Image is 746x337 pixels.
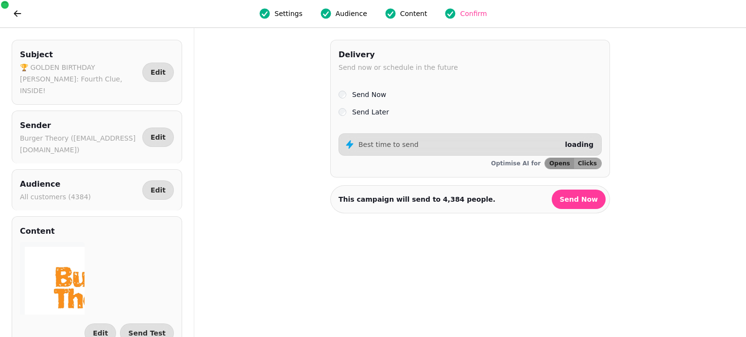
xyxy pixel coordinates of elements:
span: Edit [151,134,166,141]
button: go back [8,4,27,23]
span: Send Test [128,330,166,337]
button: Edit [142,128,174,147]
span: Settings [274,9,302,18]
h2: Subject [20,48,138,62]
label: Send Later [352,106,389,118]
button: Opens [545,158,574,169]
span: Send Now [559,196,598,203]
p: Best time to send [358,140,419,149]
button: Edit [142,180,174,200]
span: Audience [336,9,367,18]
span: Opens [549,160,570,166]
span: Edit [93,330,108,337]
button: Clicks [574,158,601,169]
h2: Sender [20,119,138,132]
h2: Delivery [339,48,458,62]
span: Edit [151,187,166,193]
span: Content [400,9,427,18]
p: Optimise AI for [491,160,541,167]
h2: Content [20,225,55,238]
button: Send Now [552,190,606,209]
strong: 4,384 [443,195,464,203]
label: Send Now [352,89,386,100]
span: Edit [151,69,166,76]
p: Send now or schedule in the future [339,62,458,73]
p: This campaign will send to people. [339,194,495,204]
p: Burger Theory ([EMAIL_ADDRESS][DOMAIN_NAME]) [20,132,138,156]
p: All customers (4384) [20,191,91,203]
span: Clicks [578,160,597,166]
p: 🏆 GOLDEN BIRTHDAY [PERSON_NAME]: Fourth Clue, INSIDE! [20,62,138,96]
span: Confirm [460,9,487,18]
button: Edit [142,63,174,82]
h2: Audience [20,177,91,191]
span: loading [565,141,593,148]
